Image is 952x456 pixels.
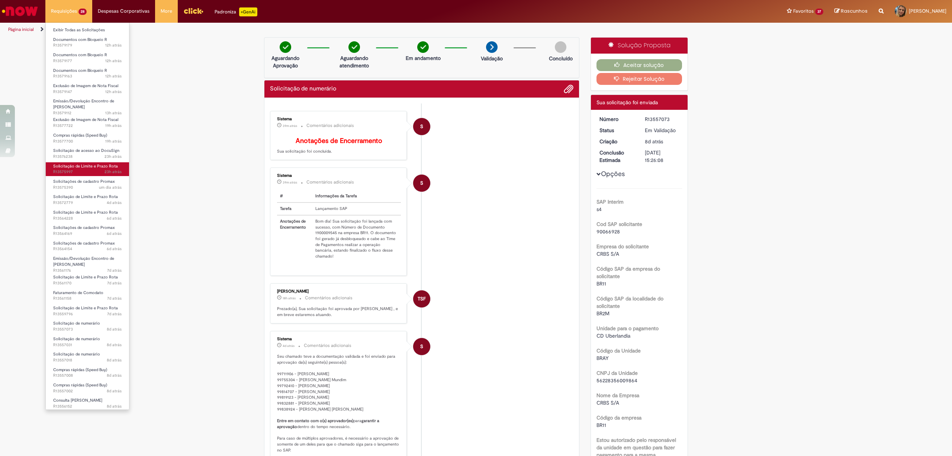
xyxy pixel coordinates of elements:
span: BR2M [596,310,610,317]
a: Aberto R13557031 : Solicitação de numerário [46,335,129,349]
time: 24/09/2025 16:45:03 [107,246,122,252]
span: Sua solicitação foi enviada [596,99,658,106]
span: Documentos com Bloqueio R [53,52,107,58]
span: R13559796 [53,311,122,317]
span: 4d atrás [283,344,295,348]
a: Aberto R13557073 : Solicitação de numerário [46,319,129,333]
span: CRBS S/A [596,251,619,257]
b: Entre em contato com o(s) aprovador(es) [277,418,353,424]
span: Solicitação de numerário [53,351,100,357]
span: R13579163 [53,73,122,79]
span: S [420,338,423,355]
span: 19h atrás [105,123,122,128]
img: check-circle-green.png [280,41,291,53]
span: 7d atrás [107,311,122,317]
span: 12h atrás [105,42,122,48]
b: Nome da Empresa [596,392,639,399]
a: Aberto R13579147 : Exclusão de Imagem de Nota Fiscal [46,82,129,96]
time: 23/09/2025 23:14:08 [107,296,122,301]
span: Compras rápidas (Speed Buy) [53,367,107,373]
span: R13579112 [53,110,122,116]
span: 12h atrás [105,89,122,95]
h2: Solicitação de numerário Histórico de tíquete [270,86,336,92]
b: Código SAP da empresa do solicitante [596,265,660,280]
a: Aberto R13577700 : Compras rápidas (Speed Buy) [46,131,129,145]
span: 8d atrás [107,373,122,378]
span: 6d atrás [107,231,122,236]
span: Compras rápidas (Speed Buy) [53,382,107,388]
b: Anotações de Encerramento [296,137,382,145]
time: 23/09/2025 15:28:31 [107,311,122,317]
a: Aberto R13559796 : Solicitação de Limite e Prazo Rota [46,304,129,318]
a: Aberto R13557008 : Compras rápidas (Speed Buy) [46,366,129,380]
td: Lançamento SAP [312,203,401,215]
span: s4 [596,206,602,213]
span: S [420,118,423,135]
a: Aberto R13579163 : Documentos com Bloqueio R [46,67,129,80]
span: Exclusão de Imagem de Nota Fiscal [53,83,118,89]
a: Aberto R13557002 : Compras rápidas (Speed Buy) [46,381,129,395]
div: Sistema [277,337,401,341]
span: Solicitação de acesso ao DocuSign [53,148,119,153]
div: Tassia Soares Farnesi Correia [413,290,430,307]
span: R13564154 [53,246,122,252]
time: 22/09/2025 22:23:30 [107,326,122,332]
time: 22/09/2025 21:15:54 [107,373,122,378]
span: R13579177 [53,58,122,64]
span: Despesas Corporativas [98,7,149,15]
span: Solicitação de Limite e Prazo Rota [53,194,118,200]
span: R13576238 [53,154,122,160]
span: R13579179 [53,42,122,48]
time: 29/09/2025 21:30:45 [105,110,122,116]
dt: Número [594,115,640,123]
span: TSF [418,290,426,308]
span: Solicitação de Limite e Prazo Rota [53,274,118,280]
a: Exibir Todas as Solicitações [46,26,129,34]
time: 30/09/2025 09:57:46 [283,124,297,128]
p: Em andamento [406,54,441,62]
time: 23/09/2025 23:30:50 [107,280,122,286]
a: Aberto R13556152 : Consulta Serasa [46,396,129,410]
span: Solicitação de Limite e Prazo Rota [53,163,118,169]
span: R13557018 [53,357,122,363]
time: 22/09/2025 22:23:30 [645,138,663,145]
b: Empresa do solicitante [596,243,649,250]
b: Código da Unidade [596,347,641,354]
span: 12h atrás [105,73,122,79]
span: Favoritos [793,7,814,15]
time: 30/09/2025 09:57:43 [283,180,297,185]
span: R13564169 [53,231,122,237]
a: Aberto R13572779 : Solicitação de Limite e Prazo Rota [46,193,129,207]
ul: Trilhas de página [6,23,629,36]
span: 7d atrás [107,268,122,273]
span: Solicitação de numerário [53,321,100,326]
time: 27/09/2025 10:21:17 [107,200,122,205]
span: R13561170 [53,280,122,286]
div: Solução Proposta [591,38,688,54]
span: 8d atrás [107,404,122,409]
span: 56228356009864 [596,377,637,384]
a: Aberto R13576238 : Solicitação de acesso ao DocuSign [46,147,129,160]
span: 8d atrás [107,388,122,394]
p: Concluído [549,55,573,62]
span: Consulta [PERSON_NAME] [53,398,102,403]
span: Rascunhos [841,7,868,15]
button: Adicionar anexos [564,84,573,94]
span: 8d atrás [107,342,122,348]
span: R13557073 [53,326,122,332]
div: System [413,175,430,192]
span: [PERSON_NAME] [909,8,946,14]
time: 29/09/2025 15:26:20 [105,123,122,128]
span: Faturamento de Comodato [53,290,103,296]
button: Aceitar solução [596,59,682,71]
span: R13577722 [53,123,122,129]
time: 22/09/2025 21:39:21 [107,342,122,348]
b: Código SAP da localidade do solicitante [596,295,663,309]
span: CRBS S/A [596,399,619,406]
span: 8d atrás [107,326,122,332]
span: Solicitação de Limite e Prazo Rota [53,305,118,311]
div: Padroniza [215,7,257,16]
b: Cod SAP solicitante [596,221,642,227]
time: 22/09/2025 21:10:06 [107,388,122,394]
time: 24/09/2025 16:55:36 [107,216,122,221]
